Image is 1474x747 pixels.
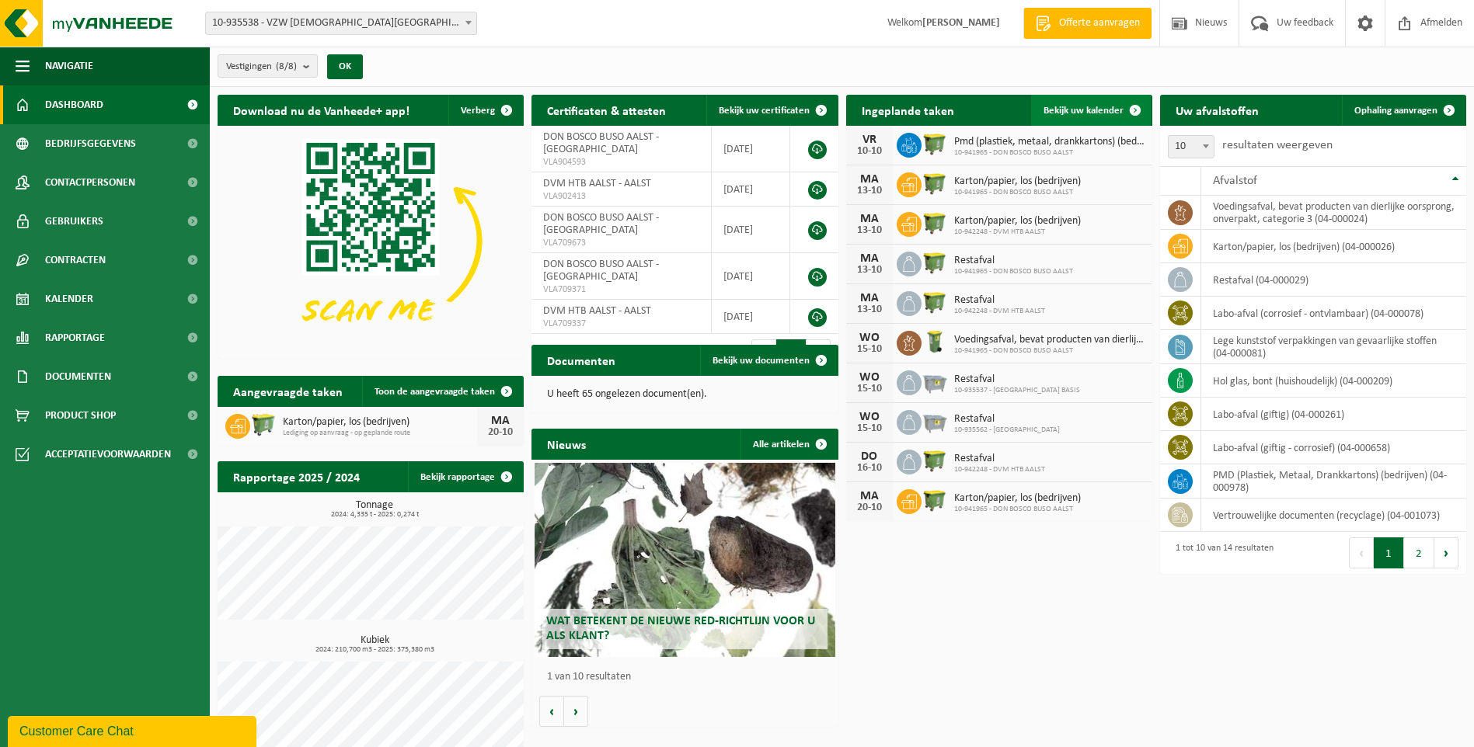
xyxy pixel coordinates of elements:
span: 10-935537 - [GEOGRAPHIC_DATA] BASIS [954,386,1080,395]
a: Alle artikelen [740,429,837,460]
td: lege kunststof verpakkingen van gevaarlijke stoffen (04-000081) [1201,330,1466,364]
h2: Ingeplande taken [846,95,970,125]
span: Verberg [461,106,495,116]
span: DON BOSCO BUSO AALST - [GEOGRAPHIC_DATA] [543,259,659,283]
span: VLA902413 [543,190,699,203]
span: Toon de aangevraagde taken [375,387,495,397]
span: Bekijk uw certificaten [719,106,810,116]
button: Vestigingen(8/8) [218,54,318,78]
span: Restafval [954,255,1073,267]
strong: [PERSON_NAME] [922,17,1000,29]
button: OK [327,54,363,79]
span: Restafval [954,413,1060,426]
button: Previous [1349,537,1374,568]
div: 15-10 [854,384,885,394]
span: Vestigingen [226,55,297,78]
span: 10-935562 - [GEOGRAPHIC_DATA] [954,426,1060,435]
button: 1 [1374,537,1404,568]
label: resultaten weergeven [1222,139,1333,151]
div: WO [854,411,885,423]
span: 10 [1168,135,1214,158]
img: WB-1100-HPE-GN-50 [922,289,948,315]
img: WB-0140-HPE-GN-50 [922,328,948,355]
span: DVM HTB AALST - AALST [543,178,651,189]
div: 15-10 [854,344,885,355]
div: MA [854,213,885,225]
span: Pmd (plastiek, metaal, drankkartons) (bedrijven) [954,136,1145,148]
button: Next [1434,537,1458,568]
h2: Nieuws [531,429,601,459]
img: WB-1100-HPE-GN-50 [922,170,948,196]
div: MA [485,415,516,427]
div: 13-10 [854,225,885,236]
span: Wat betekent de nieuwe RED-richtlijn voor u als klant? [546,615,815,642]
div: DO [854,450,885,463]
div: 13-10 [854,304,885,315]
span: VLA904593 [543,156,699,169]
span: Dashboard [45,85,103,124]
span: DON BOSCO BUSO AALST - [GEOGRAPHIC_DATA] [543,212,659,236]
span: Rapportage [45,318,105,357]
span: Voedingsafval, bevat producten van dierlijke oorsprong, onverpakt, categorie 3 [954,334,1145,346]
td: voedingsafval, bevat producten van dierlijke oorsprong, onverpakt, categorie 3 (04-000024) [1201,196,1466,230]
span: 10-941965 - DON BOSCO BUSO AALST [954,148,1145,158]
span: Acceptatievoorwaarden [45,435,171,474]
span: 10-941965 - DON BOSCO BUSO AALST [954,346,1145,356]
div: MA [854,292,885,304]
img: WB-1100-HPE-GN-50 [922,130,948,157]
button: Volgende [564,696,588,727]
img: WB-1100-HPE-GN-50 [922,249,948,276]
div: VR [854,134,885,146]
td: [DATE] [712,172,790,207]
span: Navigatie [45,47,93,85]
span: 10-942248 - DVM HTB AALST [954,228,1081,237]
span: VLA709673 [543,237,699,249]
p: 1 van 10 resultaten [547,672,830,683]
span: 10-942248 - DVM HTB AALST [954,307,1045,316]
img: WB-1100-HPE-GN-50 [922,487,948,513]
iframe: chat widget [8,713,260,747]
span: 2024: 4,335 t - 2025: 0,274 t [225,511,524,519]
h2: Rapportage 2025 / 2024 [218,461,375,492]
span: DVM HTB AALST - AALST [543,305,651,317]
span: Documenten [45,357,111,396]
a: Bekijk uw certificaten [706,95,837,126]
span: DON BOSCO BUSO AALST - [GEOGRAPHIC_DATA] [543,131,659,155]
img: Download de VHEPlus App [218,126,524,356]
span: Afvalstof [1213,175,1257,187]
td: PMD (Plastiek, Metaal, Drankkartons) (bedrijven) (04-000978) [1201,464,1466,499]
p: U heeft 65 ongelezen document(en). [547,389,822,400]
div: 10-10 [854,146,885,157]
span: Karton/papier, los (bedrijven) [283,416,477,429]
span: Karton/papier, los (bedrijven) [954,215,1081,228]
td: [DATE] [712,126,790,172]
div: WO [854,371,885,384]
span: Contactpersonen [45,163,135,202]
div: 20-10 [485,427,516,438]
td: restafval (04-000029) [1201,263,1466,297]
h3: Tonnage [225,500,524,519]
td: [DATE] [712,207,790,253]
div: 15-10 [854,423,885,434]
span: 10-942248 - DVM HTB AALST [954,465,1045,474]
td: [DATE] [712,253,790,300]
div: 20-10 [854,502,885,513]
span: Karton/papier, los (bedrijven) [954,175,1081,188]
a: Offerte aanvragen [1023,8,1152,39]
span: Bekijk uw documenten [713,356,810,366]
a: Bekijk uw kalender [1031,95,1151,126]
span: Karton/papier, los (bedrijven) [954,492,1081,505]
div: 13-10 [854,186,885,196]
a: Bekijk rapportage [408,461,522,492]
span: Bekijk uw kalender [1044,106,1124,116]
span: Restafval [954,294,1045,307]
td: labo-afval (corrosief - ontvlambaar) (04-000078) [1201,297,1466,330]
td: [DATE] [712,300,790,334]
h3: Kubiek [225,635,524,654]
span: Ophaling aanvragen [1354,106,1437,116]
img: WB-2500-GAL-GY-01 [922,408,948,434]
span: Restafval [954,453,1045,465]
span: Offerte aanvragen [1055,16,1144,31]
td: labo-afval (giftig - corrosief) (04-000658) [1201,431,1466,464]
